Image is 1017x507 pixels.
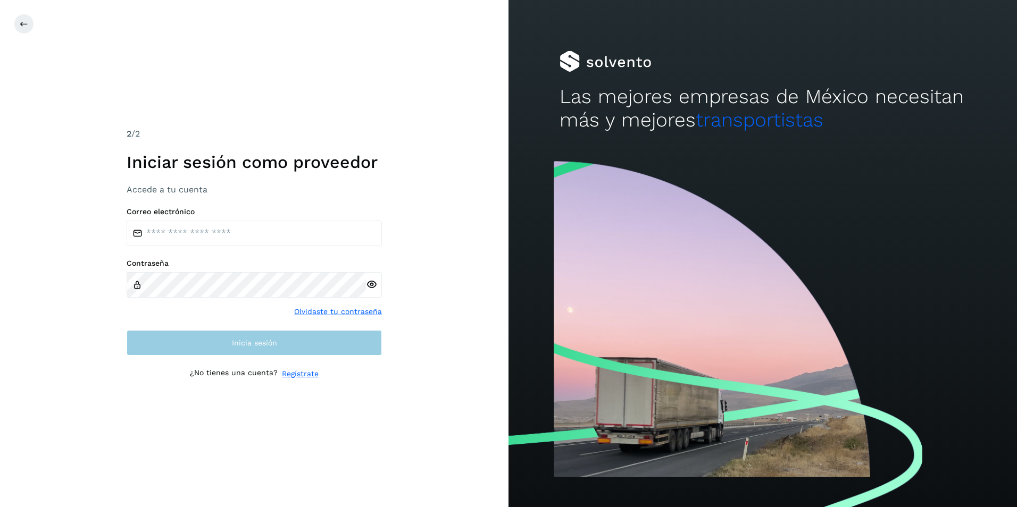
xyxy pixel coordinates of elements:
h1: Iniciar sesión como proveedor [127,152,382,172]
span: transportistas [696,108,823,131]
p: ¿No tienes una cuenta? [190,368,278,379]
button: Inicia sesión [127,330,382,356]
div: /2 [127,128,382,140]
a: Regístrate [282,368,319,379]
label: Correo electrónico [127,207,382,216]
span: 2 [127,129,131,139]
a: Olvidaste tu contraseña [294,306,382,317]
span: Inicia sesión [232,339,277,347]
h2: Las mejores empresas de México necesitan más y mejores [560,85,966,132]
h3: Accede a tu cuenta [127,184,382,195]
label: Contraseña [127,259,382,268]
